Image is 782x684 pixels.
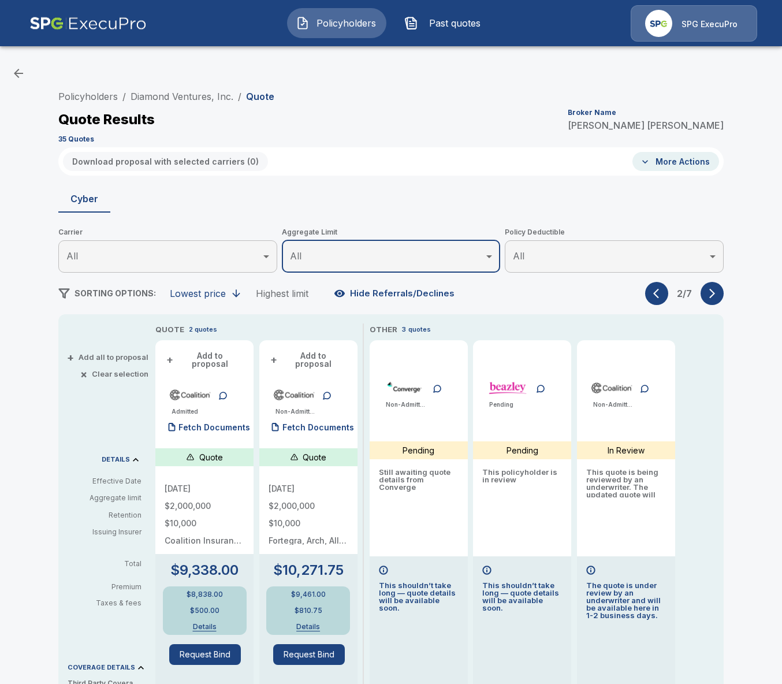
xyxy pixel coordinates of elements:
button: Request Bind [273,644,345,665]
p: Issuing Insurer [68,527,141,537]
span: All [66,250,78,262]
img: coalitioncyberadmitted [169,386,211,403]
li: / [238,90,241,103]
span: Request Bind [273,644,353,665]
span: + [166,356,173,364]
p: Pending [507,444,538,456]
span: Policy Deductible [505,226,724,238]
img: Agency Icon [645,10,672,37]
p: [PERSON_NAME] [PERSON_NAME] [568,121,724,130]
p: Pending [489,400,513,409]
span: + [67,354,74,361]
p: Non-Admitted [386,400,426,409]
p: $810.75 [295,607,322,614]
span: SORTING OPTIONS: [75,288,156,298]
p: This policyholder is in review [482,469,562,497]
button: More Actions [632,152,719,171]
p: Coalition Insurance Solutions [165,537,244,545]
button: Details [282,623,334,630]
p: Non-Admitted [593,400,634,409]
p: Fortegra, Arch, Allianz, Aspen, Vantage [269,537,348,545]
p: OTHER [370,324,397,336]
p: $2,000,000 [165,502,244,510]
p: COVERAGE DETAILS [68,664,135,671]
div: Highest limit [256,288,308,299]
p: $10,271.75 [273,563,344,577]
p: $500.00 [190,607,219,614]
p: This quote is being reviewed by an underwriter. The updated quote will be available here within 1... [586,469,666,497]
button: ×Clear selection [83,370,148,378]
span: Past quotes [423,16,486,30]
img: AA Logo [29,5,147,42]
p: 3 [402,325,406,334]
li: / [122,90,126,103]
p: 35 Quotes [58,136,94,143]
img: Policyholders Icon [296,16,310,30]
img: convergecybersurplus [383,379,426,396]
p: $2,000,000 [269,502,348,510]
p: Total [68,560,151,567]
a: Agency IconSPG ExecuPro [631,5,757,42]
p: quotes [408,325,431,334]
img: coalitioncyber [591,379,633,396]
p: Still awaiting quote details from Converge [379,469,459,497]
span: Request Bind [169,644,249,665]
button: Details [179,623,230,630]
p: DETAILS [102,456,130,463]
p: Fetch Documents [178,423,250,432]
p: SPG ExecuPro [682,18,738,30]
p: Retention [68,510,141,521]
p: Taxes & fees [68,600,151,607]
p: Effective Date [68,476,141,486]
nav: breadcrumb [58,90,274,103]
a: Diamond Ventures, Inc. [131,91,233,102]
button: Policyholders IconPolicyholders [287,8,386,38]
p: Broker Name [568,109,616,116]
span: Aggregate Limit [282,226,501,238]
p: $10,000 [165,519,244,527]
p: Quote [303,451,326,463]
button: Download proposal with selected carriers (0) [63,152,268,171]
span: Policyholders [314,16,378,30]
p: 2 quotes [189,325,217,334]
button: Request Bind [169,644,241,665]
button: +Add all to proposal [69,354,148,361]
p: Fetch Documents [282,423,354,432]
img: coalitioncyber [273,386,315,403]
button: Cyber [58,185,110,213]
button: +Add to proposal [269,350,348,370]
img: beazleycyber [487,379,529,396]
a: Policyholders [58,91,118,102]
p: QUOTE [155,324,184,336]
p: $9,338.00 [170,563,239,577]
span: All [290,250,301,262]
p: Aggregate limit [68,493,141,503]
button: +Add to proposal [165,350,244,370]
p: [DATE] [269,485,348,493]
span: Carrier [58,226,277,238]
p: Quote Results [58,113,155,127]
p: $8,838.00 [187,591,223,598]
p: Quote [199,451,223,463]
button: Past quotes IconPast quotes [396,8,495,38]
button: Hide Referrals/Declines [332,282,459,304]
span: × [80,370,87,378]
div: Lowest price [170,288,226,299]
p: Non-Admitted [275,407,316,416]
p: Admitted [172,407,198,416]
p: In Review [608,444,645,456]
p: This shouldn’t take long — quote details will be available soon. [482,582,562,612]
p: 2 / 7 [673,289,696,298]
p: Premium [68,583,151,590]
p: This shouldn’t take long — quote details will be available soon. [379,582,459,612]
p: The quote is under review by an underwriter and will be available here in 1-2 business days. [586,582,666,619]
span: All [513,250,524,262]
p: [DATE] [165,485,244,493]
p: Pending [403,444,434,456]
span: + [270,356,277,364]
p: $10,000 [269,519,348,527]
p: $9,461.00 [291,591,326,598]
img: Past quotes Icon [404,16,418,30]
